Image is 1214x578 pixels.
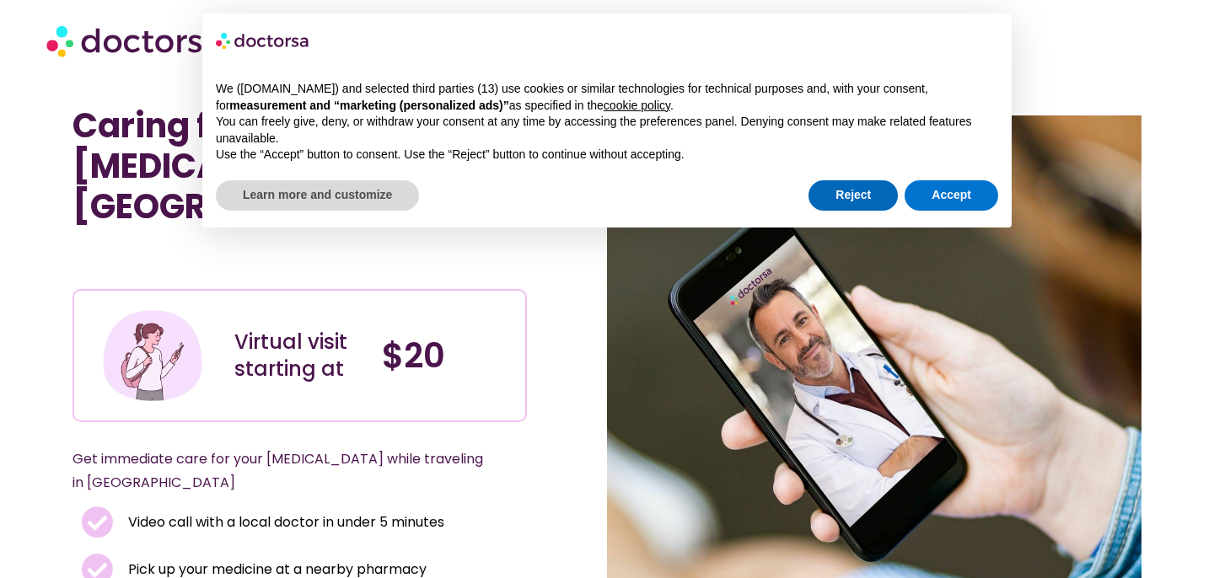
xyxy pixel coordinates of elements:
iframe: Customer reviews powered by Trustpilot [81,252,334,272]
p: We ([DOMAIN_NAME]) and selected third parties (13) use cookies or similar technologies for techni... [216,81,998,114]
p: Use the “Accept” button to consent. Use the “Reject” button to continue without accepting. [216,147,998,163]
strong: measurement and “marketing (personalized ads)” [229,99,508,112]
button: Learn more and customize [216,180,419,211]
button: Accept [905,180,998,211]
div: Virtual visit starting at [234,329,365,383]
p: You can freely give, deny, or withdraw your consent at any time by accessing the preferences pane... [216,114,998,147]
p: Get immediate care for your [MEDICAL_DATA] while traveling in [GEOGRAPHIC_DATA] [73,447,486,495]
span: Video call with a local doctor in under 5 minutes [124,511,444,534]
img: Illustration depicting a young woman in a casual outfit, engaged with her smartphone. She has a p... [100,303,205,408]
h1: Caring for [MEDICAL_DATA] in [GEOGRAPHIC_DATA] [73,105,527,227]
img: logo [216,27,310,54]
button: Reject [808,180,898,211]
h4: $20 [382,335,513,376]
a: cookie policy [604,99,670,112]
